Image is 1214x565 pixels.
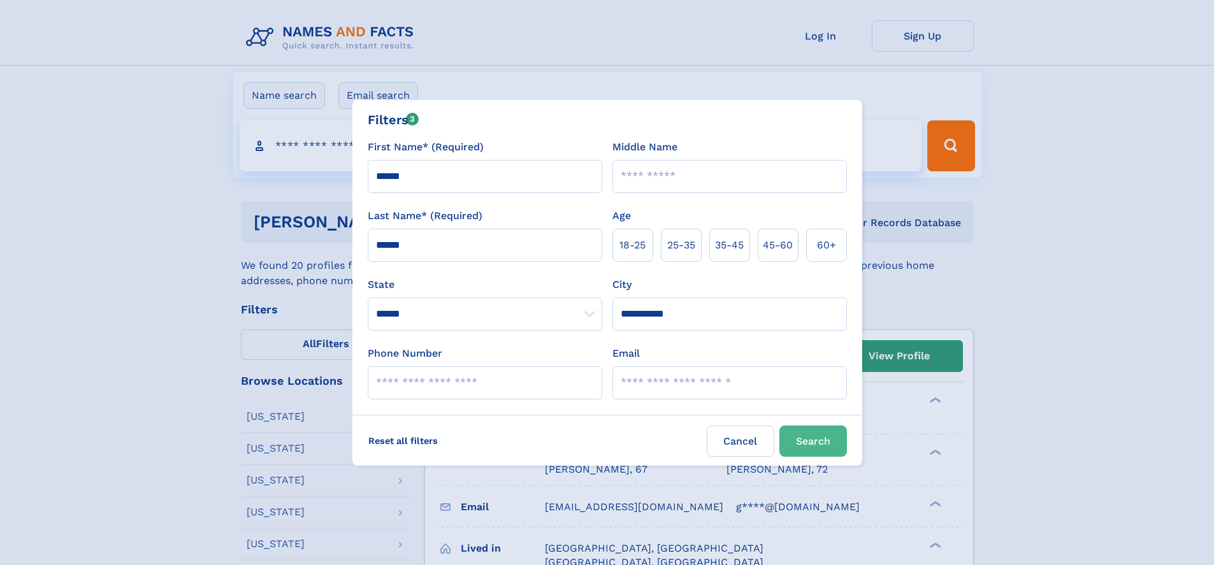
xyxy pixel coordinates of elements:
[667,238,695,253] span: 25‑35
[612,346,640,361] label: Email
[368,277,602,292] label: State
[612,277,632,292] label: City
[779,426,847,457] button: Search
[360,426,446,456] label: Reset all filters
[715,238,744,253] span: 35‑45
[612,208,631,224] label: Age
[619,238,646,253] span: 18‑25
[763,238,793,253] span: 45‑60
[368,139,484,155] label: First Name* (Required)
[368,208,482,224] label: Last Name* (Required)
[707,426,774,457] label: Cancel
[368,110,419,129] div: Filters
[612,139,677,155] label: Middle Name
[817,238,836,253] span: 60+
[368,346,442,361] label: Phone Number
